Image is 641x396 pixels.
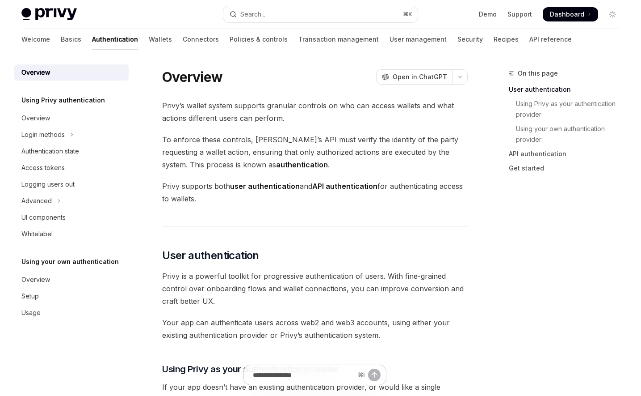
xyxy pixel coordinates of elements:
[376,69,452,85] button: Open in ChatGPT
[21,162,65,173] div: Access tokens
[162,69,222,85] h1: Overview
[494,29,519,50] a: Recipes
[509,147,627,161] a: API authentication
[92,29,138,50] a: Authentication
[550,10,584,19] span: Dashboard
[509,122,627,147] a: Using your own authentication provider
[21,196,52,206] div: Advanced
[479,10,497,19] a: Demo
[253,365,354,385] input: Ask a question...
[509,82,627,97] a: User authentication
[21,95,105,106] h5: Using Privy authentication
[21,67,50,78] div: Overview
[223,6,418,22] button: Open search
[21,274,50,285] div: Overview
[21,179,75,190] div: Logging users out
[162,99,468,124] span: Privy’s wallet system supports granular controls on who can access wallets and what actions diffe...
[14,288,129,304] a: Setup
[14,226,129,242] a: Whitelabel
[21,229,53,239] div: Whitelabel
[14,143,129,159] a: Authentication state
[14,272,129,288] a: Overview
[21,146,79,157] div: Authentication state
[61,29,81,50] a: Basics
[312,182,377,191] strong: API authentication
[368,369,381,381] button: Send message
[21,307,41,318] div: Usage
[21,256,119,267] h5: Using your own authentication
[183,29,219,50] a: Connectors
[14,176,129,192] a: Logging users out
[230,182,300,191] strong: user authentication
[509,97,627,122] a: Using Privy as your authentication provider
[21,8,77,21] img: light logo
[162,248,259,263] span: User authentication
[390,29,447,50] a: User management
[276,160,328,169] strong: authentication
[21,291,39,302] div: Setup
[457,29,483,50] a: Security
[230,29,288,50] a: Policies & controls
[14,305,129,321] a: Usage
[14,110,129,126] a: Overview
[605,7,620,21] button: Toggle dark mode
[403,11,412,18] span: ⌘ K
[14,193,129,209] button: Toggle Advanced section
[14,160,129,176] a: Access tokens
[162,180,468,205] span: Privy supports both and for authenticating access to wallets.
[14,209,129,226] a: UI components
[162,316,468,341] span: Your app can authenticate users across web2 and web3 accounts, using either your existing authent...
[21,212,66,223] div: UI components
[518,68,558,79] span: On this page
[529,29,572,50] a: API reference
[162,133,468,171] span: To enforce these controls, [PERSON_NAME]’s API must verify the identity of the party requesting a...
[21,113,50,123] div: Overview
[298,29,379,50] a: Transaction management
[14,127,129,143] button: Toggle Login methods section
[21,129,65,140] div: Login methods
[240,9,265,20] div: Search...
[509,161,627,175] a: Get started
[393,72,447,81] span: Open in ChatGPT
[162,270,468,307] span: Privy is a powerful toolkit for progressive authentication of users. With fine-grained control ov...
[543,7,598,21] a: Dashboard
[507,10,532,19] a: Support
[14,64,129,81] a: Overview
[21,29,50,50] a: Welcome
[149,29,172,50] a: Wallets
